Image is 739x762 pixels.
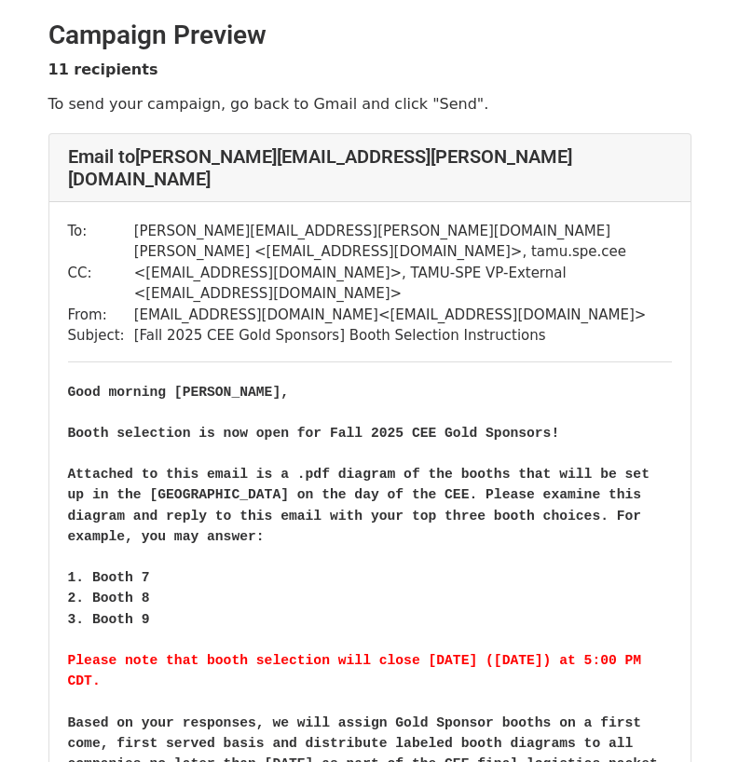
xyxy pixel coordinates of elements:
p: To send your campaign, go back to Gmail and click "Send". [48,94,691,114]
strong: 11 recipients [48,61,158,78]
td: CC: [68,241,134,305]
span: 1. Booth 7 [68,570,150,585]
td: [PERSON_NAME] < [EMAIL_ADDRESS][DOMAIN_NAME] >, tamu.spe.cee < [EMAIL_ADDRESS][DOMAIN_NAME] >, TA... [134,241,672,305]
span: 2. Booth 8 [68,591,150,606]
td: [EMAIL_ADDRESS][DOMAIN_NAME] < [EMAIL_ADDRESS][DOMAIN_NAME] > [134,305,672,326]
td: [Fall 2025 CEE Gold Sponsors] Booth Selection Instructions [134,325,672,347]
h4: Email to [PERSON_NAME][EMAIL_ADDRESS][PERSON_NAME][DOMAIN_NAME] [68,145,672,190]
span: Good morning [PERSON_NAME], [68,385,289,400]
td: To: [68,221,134,242]
td: From: [68,305,134,326]
span: Booth selection is now open for Fall 2025 CEE Gold Sponsors! [68,426,560,441]
h2: Campaign Preview [48,20,691,51]
span: Please note that booth selection will close [DATE] ([DATE]) at 5:00 PM CDT. [68,653,650,688]
span: Attached to this email is a .pdf diagram of the booths that will be set up in the [GEOGRAPHIC_DAT... [68,467,658,544]
span: 3. Booth 9 [68,612,150,627]
td: Subject: [68,325,134,347]
td: [PERSON_NAME][EMAIL_ADDRESS][PERSON_NAME][DOMAIN_NAME] [134,221,672,242]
